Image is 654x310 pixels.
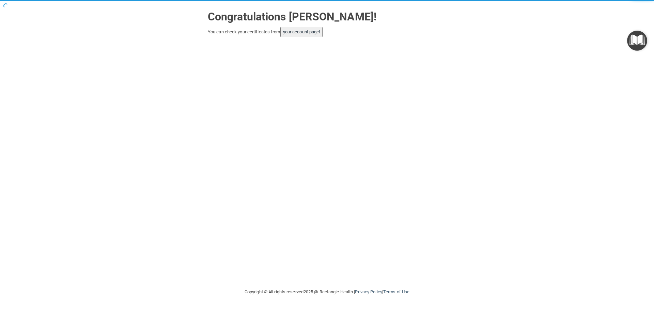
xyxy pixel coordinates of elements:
[280,27,323,37] button: your account page!
[208,10,377,23] strong: Congratulations [PERSON_NAME]!
[203,281,451,303] div: Copyright © All rights reserved 2025 @ Rectangle Health | |
[383,289,409,294] a: Terms of Use
[355,289,382,294] a: Privacy Policy
[208,27,446,37] div: You can check your certificates from
[283,29,320,34] a: your account page!
[536,262,646,289] iframe: Drift Widget Chat Controller
[627,31,647,51] button: Open Resource Center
